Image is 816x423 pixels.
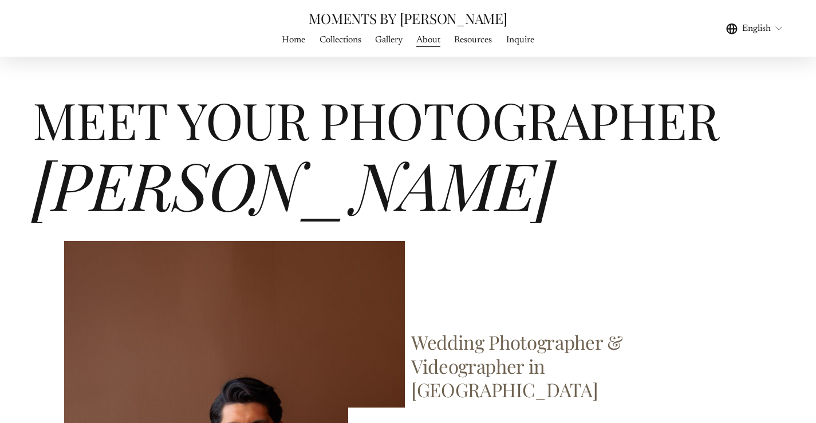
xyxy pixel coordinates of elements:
[33,140,555,228] em: [PERSON_NAME]
[282,32,305,48] a: Home
[416,32,440,48] a: About
[454,32,492,48] a: Resources
[309,9,507,27] a: MOMENTS BY [PERSON_NAME]
[375,33,403,47] span: Gallery
[726,21,783,36] div: language picker
[320,32,361,48] a: Collections
[411,329,626,402] span: Wedding Photographer & Videographer in [GEOGRAPHIC_DATA]
[742,22,771,35] span: English
[33,85,719,153] span: MEET YOUR PHOTOGRAPHER
[506,32,534,48] a: Inquire
[375,32,403,48] a: folder dropdown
